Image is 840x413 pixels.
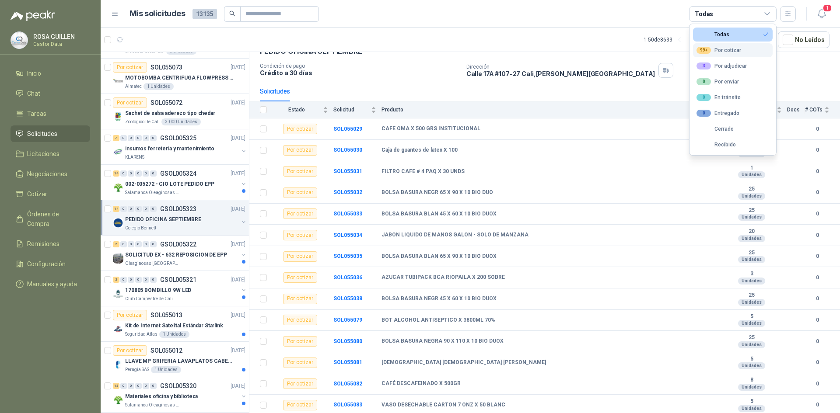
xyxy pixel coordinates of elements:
[778,31,829,48] button: No Leídos
[27,89,40,98] span: Chat
[27,109,46,118] span: Tareas
[128,206,134,212] div: 0
[696,78,711,85] div: 0
[283,187,317,198] div: Por cotizar
[27,209,82,229] span: Órdenes de Compra
[283,208,317,219] div: Por cotizar
[283,166,317,177] div: Por cotizar
[113,168,247,196] a: 14 0 0 0 0 0 GSOL005324[DATE] Company Logo002-005272 - CIO LOTE PEDIDO EPPSalamanca Oleaginosas SAS
[696,126,734,132] div: Cerrado
[805,337,829,346] b: 0
[231,240,245,249] p: [DATE]
[693,43,773,57] button: 99+Por cotizar
[693,59,773,73] button: 3Por adjudicar
[160,206,196,212] p: GSOL005323
[693,138,773,152] button: Recibido
[27,239,59,249] span: Remisiones
[466,64,655,70] p: Dirección
[333,126,362,132] a: SOL055029
[125,225,156,232] p: Colegio Bennett
[333,338,362,344] a: SOL055080
[125,145,214,153] p: insumos ferreteria y mantenimiento
[120,170,127,177] div: 0
[695,9,713,19] div: Todas
[333,295,362,302] a: SOL055038
[125,286,191,295] p: 170805 BOMBILLO 9W LED
[805,274,829,282] b: 0
[333,253,362,259] a: SOL055035
[10,186,90,202] a: Cotizar
[381,359,546,366] b: [DEMOGRAPHIC_DATA] [DEMOGRAPHIC_DATA] [PERSON_NAME]
[333,107,369,113] span: Solicitud
[283,294,317,304] div: Por cotizar
[822,4,832,12] span: 1
[125,215,201,224] p: PEDIDO OFICINA SEPTIEMBRE
[381,125,480,132] b: CAFE OMA X 500 GRS INSTITUCIONAL
[101,306,249,342] a: Por cotizarSOL055013[DATE] Company LogoKit de Internet Satelital Estándar StarlinkSeguridad Atlas...
[33,34,88,40] p: ROSA GUILLEN
[333,232,362,238] b: SOL055034
[113,277,119,283] div: 2
[143,277,149,283] div: 0
[693,28,773,42] button: Todas
[805,107,822,113] span: # COTs
[283,145,317,156] div: Por cotizar
[738,214,765,221] div: Unidades
[805,380,829,388] b: 0
[333,147,362,153] a: SOL055030
[805,231,829,239] b: 0
[160,277,196,283] p: GSOL005321
[113,182,123,193] img: Company Logo
[333,381,362,387] a: SOL055082
[333,211,362,217] a: SOL055033
[113,218,123,228] img: Company Logo
[381,253,497,260] b: BOLSA BASURA BLAN 65 X 90 X 10 BIO DUOX
[113,288,123,299] img: Company Logo
[333,402,362,408] a: SOL055083
[128,241,134,247] div: 0
[381,338,504,345] b: BOLSA BASURA NEGRA 90 X 110 X 10 BIO DUOX
[10,125,90,142] a: Solicitudes
[696,78,739,85] div: Por enviar
[696,47,741,54] div: Por cotizar
[260,87,290,96] div: Solicitudes
[381,101,721,118] th: Producto
[33,42,88,47] p: Castor Data
[151,366,181,373] div: 1 Unidades
[805,252,829,260] b: 0
[10,146,90,162] a: Licitaciones
[125,154,144,161] p: KLARENS
[283,272,317,283] div: Por cotizar
[161,118,201,125] div: 3.000 Unidades
[135,241,142,247] div: 0
[150,277,157,283] div: 0
[27,129,57,139] span: Solicitudes
[231,347,245,355] p: [DATE]
[696,62,747,69] div: Por adjudicar
[283,336,317,347] div: Por cotizar
[10,166,90,182] a: Negociaciones
[693,122,773,136] button: Cerrado
[229,10,235,17] span: search
[10,85,90,102] a: Chat
[381,402,505,409] b: VASO DESECHABLE CARTON 7 ONZ X 50 BLANC
[333,189,362,195] b: SOL055032
[696,110,739,117] div: Entregado
[135,277,142,283] div: 0
[10,65,90,82] a: Inicio
[150,100,182,106] p: SOL055072
[283,251,317,262] div: Por cotizar
[231,99,245,107] p: [DATE]
[160,135,196,141] p: GSOL005325
[128,277,134,283] div: 0
[113,253,123,264] img: Company Logo
[333,317,362,323] b: SOL055079
[805,146,829,154] b: 0
[120,135,127,141] div: 0
[381,232,528,239] b: JABON LIQUIDO DE MANOS GALON - SOLO DE MANZANA
[283,124,317,134] div: Por cotizar
[333,168,362,174] b: SOL055031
